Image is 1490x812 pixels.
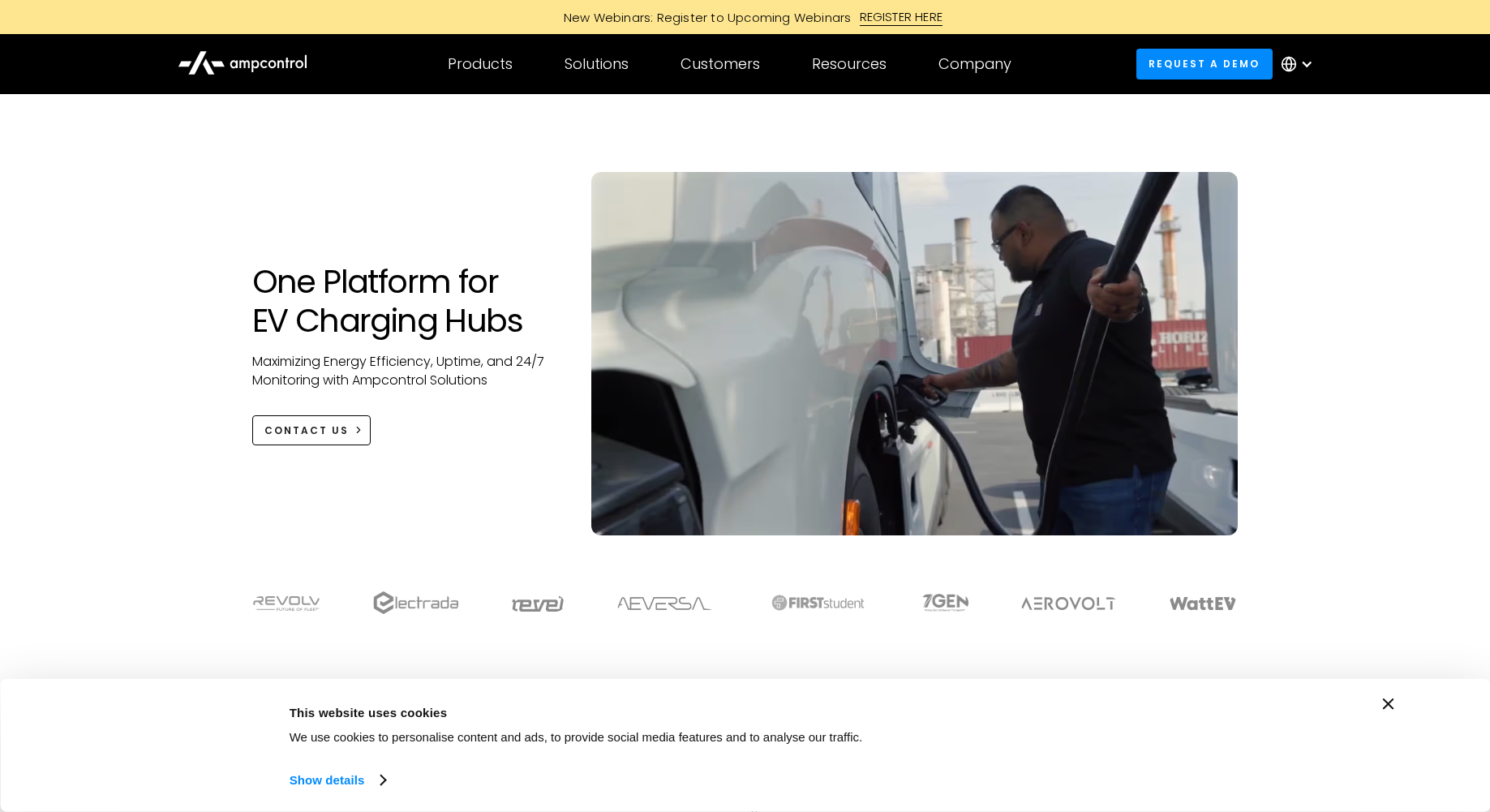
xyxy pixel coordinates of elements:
div: Solutions [565,55,629,73]
button: Close banner [1383,698,1394,710]
div: Products [448,55,513,73]
a: CONTACT US [252,415,371,445]
img: electrada logo [373,591,458,614]
a: Request a demo [1136,49,1273,79]
div: Company [938,55,1011,73]
div: REGISTER HERE [860,8,943,26]
img: Aerovolt Logo [1020,597,1117,610]
div: CONTACT US [264,423,349,438]
h1: One Platform for EV Charging Hubs [252,262,560,340]
p: Maximizing Energy Efficiency, Uptime, and 24/7 Monitoring with Ampcontrol Solutions [252,353,560,389]
div: New Webinars: Register to Upcoming Webinars [547,9,860,26]
a: Show details [290,768,385,793]
a: New Webinars: Register to Upcoming WebinarsREGISTER HERE [380,8,1110,26]
div: This website uses cookies [290,702,1084,722]
div: Resources [812,55,887,73]
img: WattEV logo [1169,597,1237,610]
span: We use cookies to personalise content and ads, to provide social media features and to analyse ou... [290,730,863,744]
div: Customers [681,55,760,73]
button: Okay [1121,698,1353,745]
